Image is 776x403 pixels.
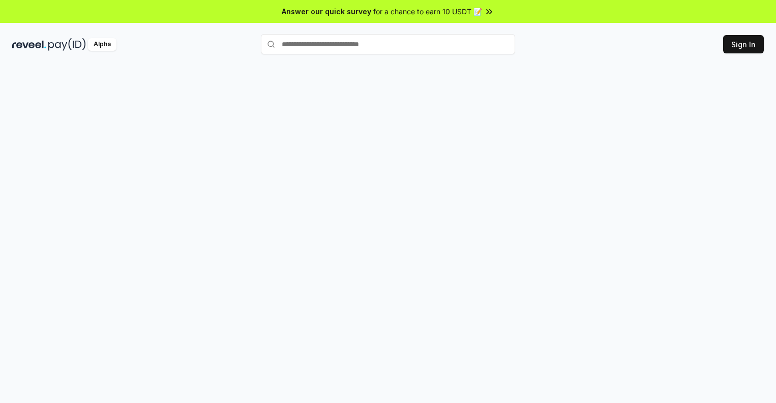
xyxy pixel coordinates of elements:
[723,35,764,53] button: Sign In
[88,38,116,51] div: Alpha
[12,38,46,51] img: reveel_dark
[48,38,86,51] img: pay_id
[373,6,482,17] span: for a chance to earn 10 USDT 📝
[282,6,371,17] span: Answer our quick survey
